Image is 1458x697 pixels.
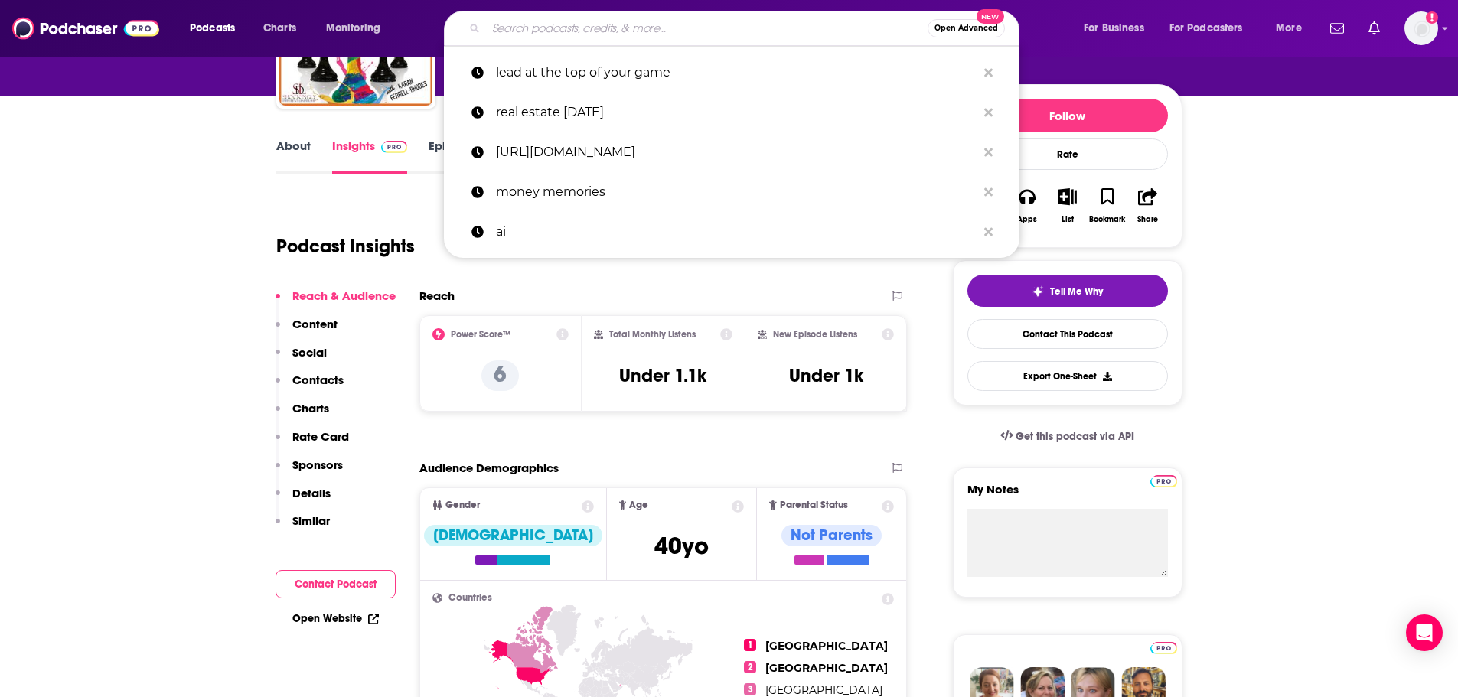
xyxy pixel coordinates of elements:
button: Show profile menu [1404,11,1438,45]
a: real estate [DATE] [444,93,1019,132]
p: Sponsors [292,458,343,472]
p: real estate today [496,93,977,132]
img: User Profile [1404,11,1438,45]
a: About [276,138,311,174]
p: Reach & Audience [292,288,396,303]
button: Details [276,486,331,514]
a: Show notifications dropdown [1324,15,1350,41]
img: Podchaser Pro [1150,475,1177,487]
span: Logged in as HavasAlexa [1404,11,1438,45]
a: Show notifications dropdown [1362,15,1386,41]
p: Content [292,317,338,331]
button: tell me why sparkleTell Me Why [967,275,1168,307]
a: Pro website [1150,473,1177,487]
h2: New Episode Listens [773,329,857,340]
p: 6 [481,360,519,391]
button: Export One-Sheet [967,361,1168,391]
button: Share [1127,178,1167,233]
a: Get this podcast via API [988,418,1147,455]
button: Bookmark [1088,178,1127,233]
button: open menu [1265,16,1321,41]
div: Not Parents [781,525,882,546]
span: [GEOGRAPHIC_DATA] [765,639,888,653]
button: open menu [179,16,255,41]
span: Countries [448,593,492,603]
button: Charts [276,401,329,429]
span: 2 [744,661,756,673]
div: Share [1137,215,1158,224]
a: Charts [253,16,305,41]
h3: Under 1k [789,364,863,387]
button: Content [276,317,338,345]
span: For Podcasters [1169,18,1243,39]
button: Social [276,345,327,373]
a: InsightsPodchaser Pro [332,138,408,174]
p: Social [292,345,327,360]
h1: Podcast Insights [276,235,415,258]
a: lead at the top of your game [444,53,1019,93]
p: ai [496,212,977,252]
p: Details [292,486,331,500]
span: Get this podcast via API [1016,430,1134,443]
input: Search podcasts, credits, & more... [486,16,928,41]
span: New [977,9,1004,24]
span: More [1276,18,1302,39]
span: 1 [744,639,756,651]
h2: Reach [419,288,455,303]
a: [URL][DOMAIN_NAME] [444,132,1019,172]
span: Age [629,500,648,510]
span: Parental Status [780,500,848,510]
p: Rate Card [292,429,349,444]
a: Open Website [292,612,379,625]
span: [GEOGRAPHIC_DATA] [765,683,882,697]
p: Similar [292,513,330,528]
a: Pro website [1150,640,1177,654]
button: Open AdvancedNew [928,19,1005,37]
label: My Notes [967,482,1168,509]
span: Charts [263,18,296,39]
img: tell me why sparkle [1032,285,1044,298]
h3: Under 1.1k [619,364,706,387]
div: List [1062,215,1074,224]
button: open menu [315,16,400,41]
div: Rate [967,138,1168,170]
a: Episodes140 [429,138,504,174]
a: money memories [444,172,1019,212]
span: 3 [744,683,756,695]
button: Contacts [276,373,344,401]
button: open menu [1073,16,1163,41]
h2: Power Score™ [451,329,510,340]
button: List [1047,178,1087,233]
button: Reach & Audience [276,288,396,317]
button: Rate Card [276,429,349,458]
svg: Add a profile image [1426,11,1438,24]
button: open menu [1160,16,1265,41]
p: Contacts [292,373,344,387]
button: Similar [276,513,330,542]
button: Contact Podcast [276,570,396,598]
div: Apps [1017,215,1037,224]
img: Podchaser Pro [1150,642,1177,654]
button: Apps [1007,178,1047,233]
span: 40 yo [654,531,709,561]
a: Contact This Podcast [967,319,1168,349]
span: Tell Me Why [1050,285,1103,298]
h2: Audience Demographics [419,461,559,475]
div: Bookmark [1089,215,1125,224]
span: For Business [1084,18,1144,39]
button: Sponsors [276,458,343,486]
p: lead at the top of your game [496,53,977,93]
div: Open Intercom Messenger [1406,614,1443,651]
span: Monitoring [326,18,380,39]
span: Gender [445,500,480,510]
h2: Total Monthly Listens [609,329,696,340]
div: [DEMOGRAPHIC_DATA] [424,525,602,546]
span: Open Advanced [934,24,998,32]
span: Podcasts [190,18,235,39]
div: Search podcasts, credits, & more... [458,11,1034,46]
img: Podchaser - Follow, Share and Rate Podcasts [12,14,159,43]
span: [GEOGRAPHIC_DATA] [765,661,888,675]
p: money memories [496,172,977,212]
a: ai [444,212,1019,252]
